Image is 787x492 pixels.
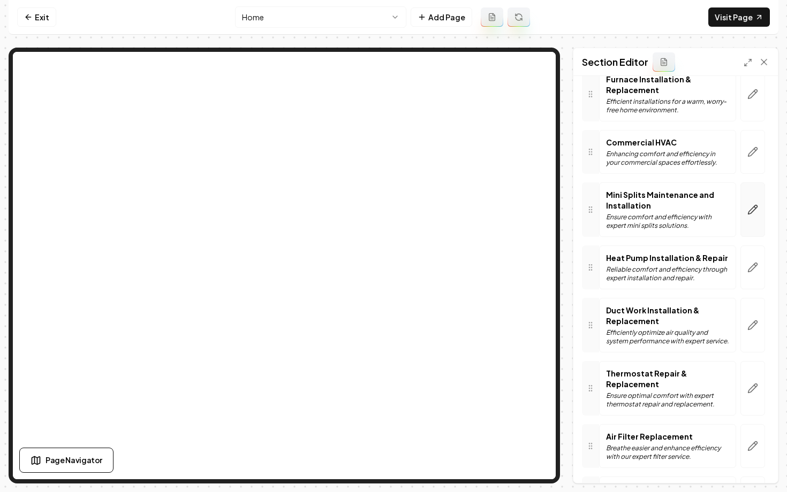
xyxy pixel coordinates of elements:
p: Air Filter Replacement [606,431,729,442]
a: Exit [17,7,56,27]
p: Ensure comfort and efficiency with expert mini splits solutions. [606,213,729,230]
button: Add Page [411,7,472,27]
p: Commercial HVAC [606,137,729,148]
span: Page Navigator [46,455,102,466]
h2: Section Editor [582,55,648,70]
p: Duct Work Installation & Replacement [606,305,729,326]
button: Page Navigator [19,448,113,473]
p: Efficiently optimize air quality and system performance with expert service. [606,328,729,345]
p: Reliable comfort and efficiency through expert installation and repair. [606,265,729,282]
p: Furnace Installation & Replacement [606,74,729,95]
p: Mini Splits Maintenance and Installation [606,189,729,211]
p: Enhancing comfort and efficiency in your commercial spaces effortlessly. [606,150,729,167]
p: Heat Pump Installation & Repair [606,252,729,263]
p: Thermostat Repair & Replacement [606,368,729,389]
p: Breathe easier and enhance efficiency with our expert filter service. [606,444,729,461]
p: Ensure optimal comfort with expert thermostat repair and replacement. [606,391,729,409]
a: Visit Page [708,7,770,27]
button: Add admin section prompt [653,52,675,72]
button: Add admin page prompt [481,7,503,27]
p: Efficient installations for a warm, worry-free home environment. [606,97,729,114]
button: Regenerate page [508,7,530,27]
